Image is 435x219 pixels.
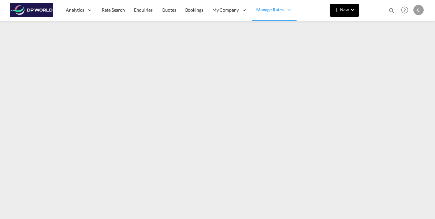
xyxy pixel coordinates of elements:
span: Rate Search [102,7,125,13]
div: icon-magnify [388,7,395,17]
img: c08ca190194411f088ed0f3ba295208c.png [10,3,53,17]
span: Manage Rates [256,6,284,13]
span: Quotes [162,7,176,13]
span: Help [399,5,410,15]
div: C [413,5,424,15]
md-icon: icon-plus 400-fg [332,6,340,14]
span: New [332,7,357,12]
span: Analytics [66,7,84,13]
span: Bookings [185,7,203,13]
span: My Company [212,7,239,13]
div: Help [399,5,413,16]
md-icon: icon-chevron-down [349,6,357,14]
span: Enquiries [134,7,153,13]
md-icon: icon-magnify [388,7,395,14]
button: icon-plus 400-fgNewicon-chevron-down [330,4,359,17]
